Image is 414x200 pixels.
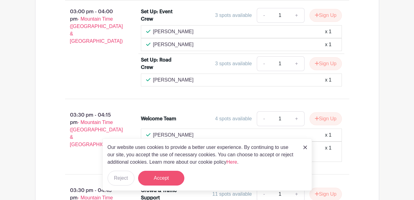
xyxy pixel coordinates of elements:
[257,56,271,71] a: -
[153,131,194,139] p: [PERSON_NAME]
[325,131,331,139] div: x 1
[212,190,252,198] div: 11 spots available
[141,56,184,71] div: Set Up: Road Crew
[289,111,304,126] a: +
[108,171,134,186] button: Reject
[153,28,194,35] p: [PERSON_NAME]
[55,6,131,47] p: 03:00 pm - 04:00 pm
[257,8,271,23] a: -
[257,111,271,126] a: -
[325,28,331,35] div: x 1
[303,146,307,149] img: close_button-5f87c8562297e5c2d7936805f587ecaba9071eb48480494691a3f1689db116b3.svg
[138,171,184,186] button: Accept
[70,120,123,147] span: - Mountain Time ([GEOGRAPHIC_DATA] & [GEOGRAPHIC_DATA])
[215,12,252,19] div: 3 spots available
[153,76,194,84] p: [PERSON_NAME]
[55,109,131,151] p: 03:30 pm - 04:15 pm
[70,16,123,44] span: - Mountain Time ([GEOGRAPHIC_DATA] & [GEOGRAPHIC_DATA])
[215,60,252,67] div: 3 spots available
[309,112,342,125] button: Sign Up
[289,56,304,71] a: +
[309,57,342,70] button: Sign Up
[108,144,297,166] p: Our website uses cookies to provide a better user experience. By continuing to use our site, you ...
[215,115,252,122] div: 4 spots available
[325,76,331,84] div: x 1
[227,159,237,165] a: Here
[309,9,342,22] button: Sign Up
[141,115,176,122] div: Welcome Team
[153,41,194,48] p: [PERSON_NAME]
[141,8,184,23] div: Set Up: Event Crew
[325,41,331,48] div: x 1
[289,8,304,23] a: +
[325,144,331,159] div: x 1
